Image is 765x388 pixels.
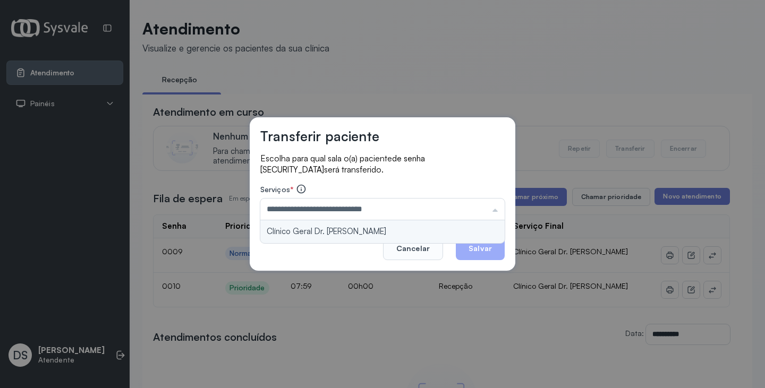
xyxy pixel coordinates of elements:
p: Escolha para qual sala o(a) paciente será transferido. [260,153,505,175]
h3: Transferir paciente [260,128,379,144]
button: Salvar [456,237,505,260]
span: Serviços [260,185,290,194]
button: Cancelar [383,237,443,260]
span: de senha [SECURITY_DATA] [260,153,425,175]
li: Clínico Geral Dr. [PERSON_NAME] [260,220,505,243]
